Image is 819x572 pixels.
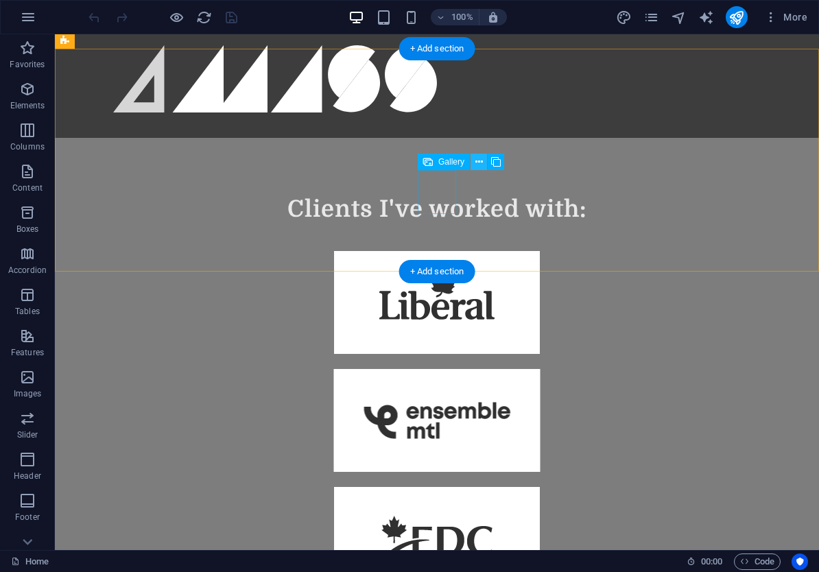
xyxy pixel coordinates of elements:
[616,10,632,25] i: Design (Ctrl+Alt+Y)
[671,10,687,25] i: Navigator
[643,10,659,25] i: Pages (Ctrl+Alt+S)
[734,553,781,570] button: Code
[764,10,807,24] span: More
[11,553,49,570] a: Click to cancel selection. Double-click to open Pages
[728,10,744,25] i: Publish
[431,9,479,25] button: 100%
[399,37,475,60] div: + Add section
[8,265,47,276] p: Accordion
[726,6,748,28] button: publish
[14,470,41,481] p: Header
[12,182,43,193] p: Content
[643,9,660,25] button: pages
[698,10,714,25] i: AI Writer
[792,553,808,570] button: Usercentrics
[616,9,632,25] button: design
[11,347,44,358] p: Features
[687,553,723,570] h6: Session time
[15,306,40,317] p: Tables
[438,158,464,166] span: Gallery
[701,553,722,570] span: 00 00
[168,9,185,25] button: Click here to leave preview mode and continue editing
[698,9,715,25] button: text_generator
[195,9,212,25] button: reload
[451,9,473,25] h6: 100%
[671,9,687,25] button: navigator
[15,512,40,523] p: Footer
[399,260,475,283] div: + Add section
[740,553,774,570] span: Code
[16,224,39,235] p: Boxes
[10,100,45,111] p: Elements
[14,388,42,399] p: Images
[196,10,212,25] i: Reload page
[487,11,499,23] i: On resize automatically adjust zoom level to fit chosen device.
[10,141,45,152] p: Columns
[10,59,45,70] p: Favorites
[17,429,38,440] p: Slider
[759,6,813,28] button: More
[711,556,713,567] span: :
